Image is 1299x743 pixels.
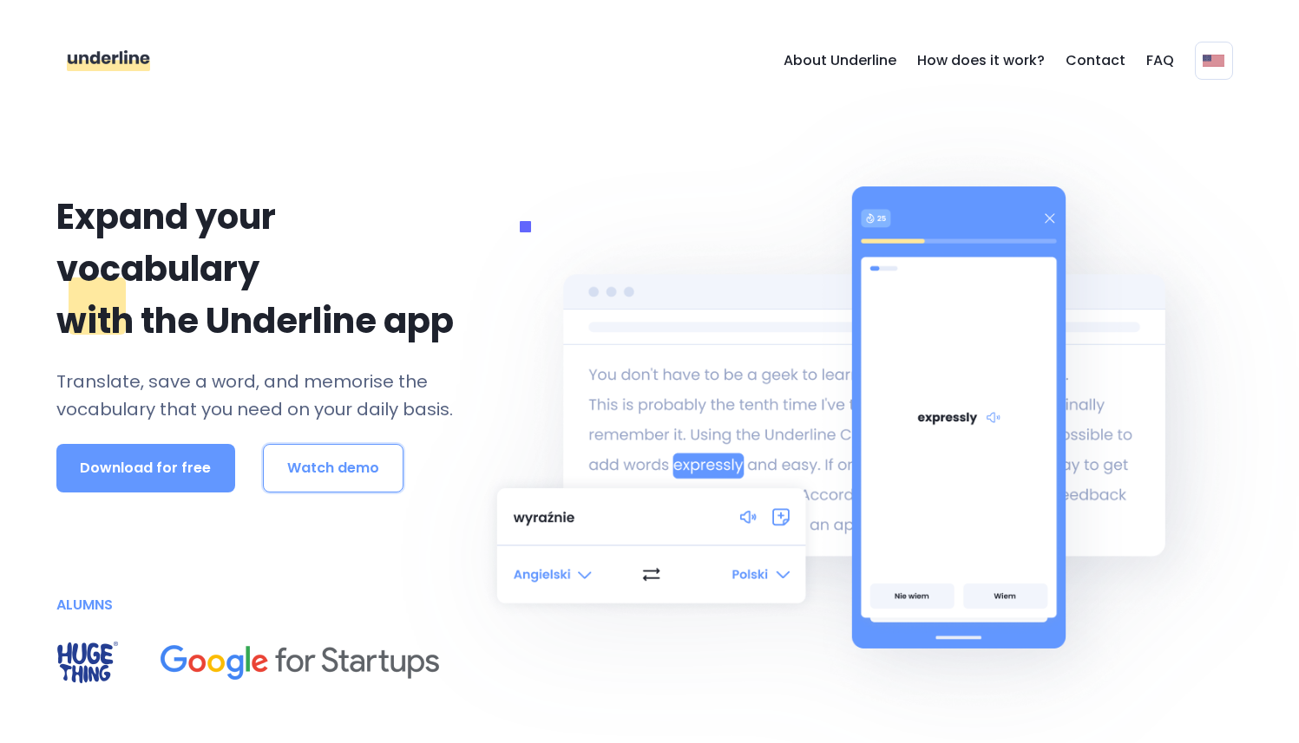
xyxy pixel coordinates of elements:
img: underline flashcard learning language app [482,146,1232,716]
p: Expand your vocabulary [56,191,472,295]
a: About Underline [773,35,907,87]
h4: ALUMNS [56,596,472,614]
button: Download for free [56,444,236,492]
a: FAQ [1136,35,1184,87]
img: alumns of google for startups [161,645,439,680]
a: How does it work? [907,35,1055,87]
p: with the Underline app [56,295,472,347]
p: Translate, save a word, and memorise the vocabulary that you need on your daily basis. [56,368,472,423]
button: Watch demo [263,444,403,492]
a: Contact [1055,35,1136,87]
img: alumns of huge thing [56,628,119,697]
img: underline english flag [1203,54,1224,68]
img: underline english learning app [67,50,151,71]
